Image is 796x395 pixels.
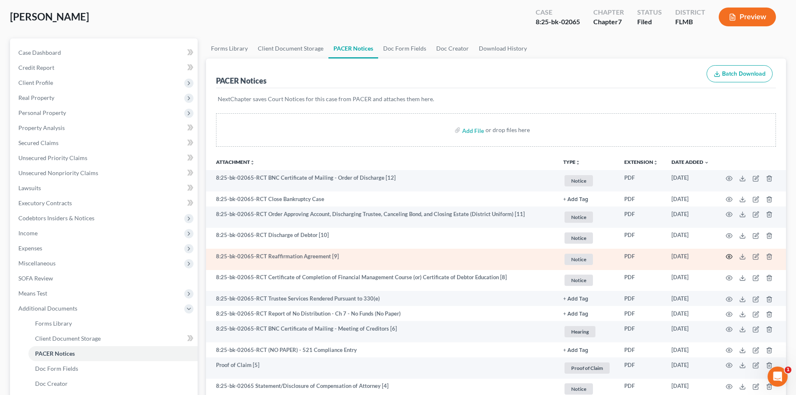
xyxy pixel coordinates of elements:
span: Income [18,229,38,237]
td: PDF [618,228,665,249]
td: 8:25-bk-02065-RCT Order Approving Account, Discharging Trustee, Canceling Bond, and Closing Estat... [206,206,557,228]
td: [DATE] [665,249,716,270]
button: Batch Download [707,65,773,83]
td: 8:25-bk-02065-RCT Trustee Services Rendered Pursuant to 330(e) [206,291,557,306]
span: Case Dashboard [18,49,61,56]
div: District [675,8,705,17]
a: Doc Form Fields [28,361,198,376]
td: [DATE] [665,321,716,342]
a: Doc Creator [28,376,198,391]
a: Hearing [563,325,611,339]
a: Secured Claims [12,135,198,150]
a: + Add Tag [563,295,611,303]
td: PDF [618,291,665,306]
p: NextChapter saves Court Notices for this case from PACER and attaches them here. [218,95,774,103]
button: TYPEunfold_more [563,160,580,165]
a: Case Dashboard [12,45,198,60]
td: 8:25-bk-02065-RCT (NO PAPER) - 521 Compliance Entry [206,342,557,357]
span: Forms Library [35,320,72,327]
a: Download History [474,38,532,59]
i: unfold_more [575,160,580,165]
td: [DATE] [665,228,716,249]
span: [PERSON_NAME] [10,10,89,23]
a: + Add Tag [563,346,611,354]
td: [DATE] [665,170,716,191]
a: PACER Notices [328,38,378,59]
td: [DATE] [665,342,716,357]
span: Proof of Claim [565,362,610,374]
span: Unsecured Priority Claims [18,154,87,161]
i: unfold_more [653,160,658,165]
a: Client Document Storage [253,38,328,59]
span: Codebtors Insiders & Notices [18,214,94,222]
span: Notice [565,383,593,395]
div: Filed [637,17,662,27]
button: + Add Tag [563,296,588,302]
td: 8:25-bk-02065-RCT Report of No Distribution - Ch 7 - No Funds (No Paper) [206,306,557,321]
button: + Add Tag [563,311,588,317]
span: PACER Notices [35,350,75,357]
a: Client Document Storage [28,331,198,346]
a: Lawsuits [12,181,198,196]
span: Lawsuits [18,184,41,191]
a: Extensionunfold_more [624,159,658,165]
div: Case [536,8,580,17]
td: [DATE] [665,291,716,306]
i: expand_more [704,160,709,165]
div: 8:25-bk-02065 [536,17,580,27]
a: Unsecured Priority Claims [12,150,198,166]
div: or drop files here [486,126,530,134]
a: Proof of Claim [563,361,611,375]
td: PDF [618,170,665,191]
a: Attachmentunfold_more [216,159,255,165]
button: Preview [719,8,776,26]
span: Notice [565,275,593,286]
a: Executory Contracts [12,196,198,211]
span: Means Test [18,290,47,297]
td: [DATE] [665,357,716,379]
div: Chapter [593,8,624,17]
span: Expenses [18,245,42,252]
span: Miscellaneous [18,260,56,267]
a: + Add Tag [563,310,611,318]
span: Notice [565,254,593,265]
span: Executory Contracts [18,199,72,206]
td: [DATE] [665,306,716,321]
td: PDF [618,342,665,357]
span: Doc Form Fields [35,365,78,372]
div: PACER Notices [216,76,267,86]
a: Forms Library [28,316,198,331]
td: PDF [618,357,665,379]
a: Doc Creator [431,38,474,59]
td: 8:25-bk-02065-RCT BNC Certificate of Mailing - Meeting of Creditors [6] [206,321,557,342]
span: 7 [618,18,622,25]
a: PACER Notices [28,346,198,361]
span: Client Document Storage [35,335,101,342]
span: Additional Documents [18,305,77,312]
a: Forms Library [206,38,253,59]
a: Notice [563,210,611,224]
a: Notice [563,273,611,287]
span: Real Property [18,94,54,101]
span: Credit Report [18,64,54,71]
a: Unsecured Nonpriority Claims [12,166,198,181]
td: [DATE] [665,206,716,228]
span: Property Analysis [18,124,65,131]
td: 8:25-bk-02065-RCT Certificate of Completion of Financial Management Course (or) Certificate of De... [206,270,557,291]
iframe: Intercom live chat [768,367,788,387]
span: SOFA Review [18,275,53,282]
button: + Add Tag [563,348,588,353]
span: Batch Download [722,70,765,77]
i: unfold_more [250,160,255,165]
a: Notice [563,231,611,245]
td: PDF [618,249,665,270]
div: Status [637,8,662,17]
td: PDF [618,270,665,291]
a: SOFA Review [12,271,198,286]
span: Notice [565,175,593,186]
span: Unsecured Nonpriority Claims [18,169,98,176]
td: Proof of Claim [5] [206,357,557,379]
td: [DATE] [665,270,716,291]
span: Doc Creator [35,380,68,387]
div: FLMB [675,17,705,27]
